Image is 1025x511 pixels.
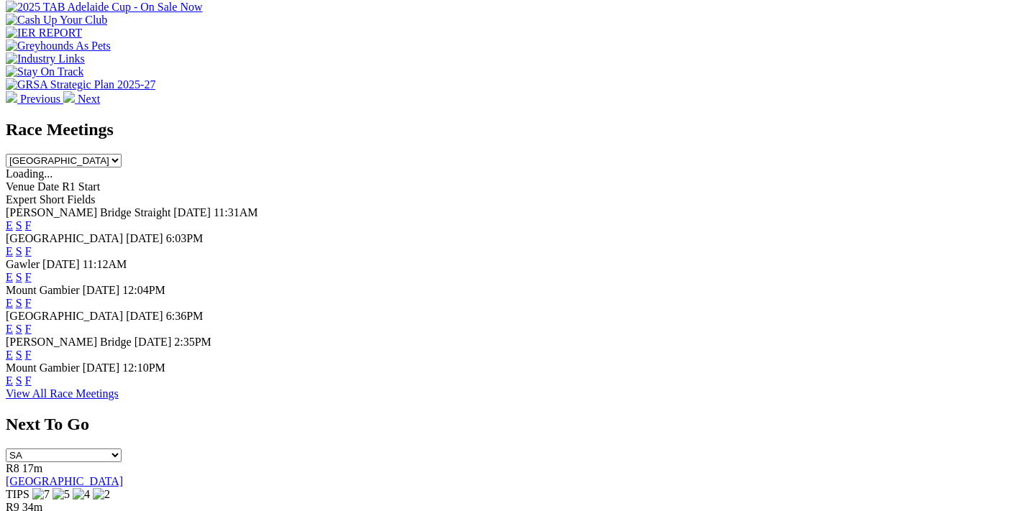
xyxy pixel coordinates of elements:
[166,232,204,244] span: 6:03PM
[6,167,53,180] span: Loading...
[63,93,100,105] a: Next
[25,297,32,309] a: F
[135,336,172,348] span: [DATE]
[6,78,155,91] img: GRSA Strategic Plan 2025-27
[53,488,70,501] img: 5
[93,488,110,501] img: 2
[122,284,165,296] span: 12:04PM
[6,297,13,309] a: E
[16,349,22,361] a: S
[173,206,211,218] span: [DATE]
[22,462,42,474] span: 17m
[16,297,22,309] a: S
[16,271,22,283] a: S
[6,323,13,335] a: E
[6,245,13,257] a: E
[25,323,32,335] a: F
[122,362,165,374] span: 12:10PM
[16,323,22,335] a: S
[6,284,80,296] span: Mount Gambier
[6,271,13,283] a: E
[42,258,80,270] span: [DATE]
[214,206,258,218] span: 11:31AM
[166,310,204,322] span: 6:36PM
[73,488,90,501] img: 4
[25,271,32,283] a: F
[6,336,132,348] span: [PERSON_NAME] Bridge
[126,310,163,322] span: [DATE]
[25,374,32,387] a: F
[6,93,63,105] a: Previous
[20,93,60,105] span: Previous
[6,488,29,500] span: TIPS
[6,362,80,374] span: Mount Gambier
[6,52,85,65] img: Industry Links
[6,1,203,14] img: 2025 TAB Adelaide Cup - On Sale Now
[6,349,13,361] a: E
[6,310,123,322] span: [GEOGRAPHIC_DATA]
[62,180,100,193] span: R1 Start
[63,91,75,103] img: chevron-right-pager-white.svg
[6,462,19,474] span: R8
[37,180,59,193] span: Date
[83,362,120,374] span: [DATE]
[6,232,123,244] span: [GEOGRAPHIC_DATA]
[6,14,107,27] img: Cash Up Your Club
[67,193,95,206] span: Fields
[6,120,1019,139] h2: Race Meetings
[6,219,13,231] a: E
[83,258,127,270] span: 11:12AM
[25,349,32,361] a: F
[16,374,22,387] a: S
[6,40,111,52] img: Greyhounds As Pets
[16,219,22,231] a: S
[40,193,65,206] span: Short
[6,27,82,40] img: IER REPORT
[174,336,211,348] span: 2:35PM
[6,475,123,487] a: [GEOGRAPHIC_DATA]
[6,91,17,103] img: chevron-left-pager-white.svg
[25,219,32,231] a: F
[6,65,83,78] img: Stay On Track
[6,193,37,206] span: Expert
[6,258,40,270] span: Gawler
[6,415,1019,434] h2: Next To Go
[25,245,32,257] a: F
[83,284,120,296] span: [DATE]
[6,206,170,218] span: [PERSON_NAME] Bridge Straight
[126,232,163,244] span: [DATE]
[6,180,35,193] span: Venue
[78,93,100,105] span: Next
[6,387,119,400] a: View All Race Meetings
[32,488,50,501] img: 7
[6,374,13,387] a: E
[16,245,22,257] a: S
